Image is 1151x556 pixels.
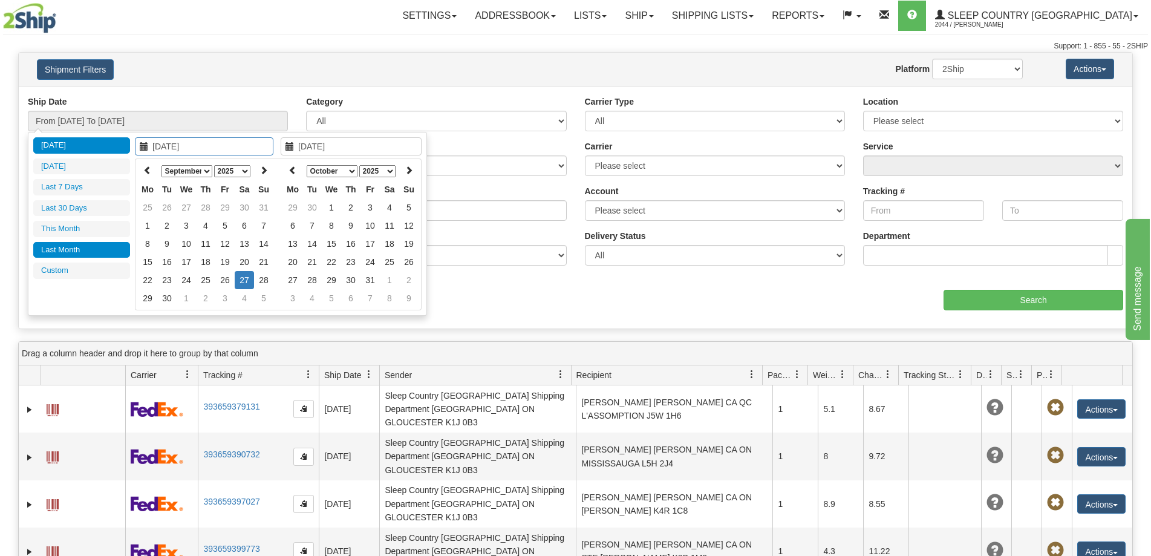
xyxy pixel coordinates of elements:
[302,235,322,253] td: 14
[254,217,273,235] td: 7
[1041,364,1061,385] a: Pickup Status filter column settings
[196,235,215,253] td: 11
[302,180,322,198] th: Tu
[341,235,360,253] td: 16
[1002,200,1123,221] input: To
[818,433,863,480] td: 8
[254,180,273,198] th: Su
[380,180,399,198] th: Sa
[196,253,215,271] td: 18
[360,180,380,198] th: Fr
[283,289,302,307] td: 3
[177,364,198,385] a: Carrier filter column settings
[585,140,613,152] label: Carrier
[863,433,908,480] td: 9.72
[863,385,908,433] td: 8.67
[319,385,379,433] td: [DATE]
[254,289,273,307] td: 5
[576,480,772,528] td: [PERSON_NAME] [PERSON_NAME] CA ON [PERSON_NAME] K4R 1C8
[157,217,177,235] td: 2
[203,544,259,554] a: 393659399773
[235,217,254,235] td: 6
[399,198,419,217] td: 5
[399,271,419,289] td: 2
[585,96,634,108] label: Carrier Type
[254,271,273,289] td: 28
[283,217,302,235] td: 6
[863,185,905,197] label: Tracking #
[380,235,399,253] td: 18
[235,180,254,198] th: Sa
[322,289,341,307] td: 5
[3,3,56,33] img: logo2044.jpg
[298,364,319,385] a: Tracking # filter column settings
[385,369,412,381] span: Sender
[863,200,984,221] input: From
[235,289,254,307] td: 4
[360,253,380,271] td: 24
[878,364,898,385] a: Charge filter column settings
[1077,447,1126,466] button: Actions
[380,217,399,235] td: 11
[359,364,379,385] a: Ship Date filter column settings
[322,198,341,217] td: 1
[399,217,419,235] td: 12
[1037,369,1047,381] span: Pickup Status
[550,364,571,385] a: Sender filter column settings
[399,180,419,198] th: Su
[33,159,130,175] li: [DATE]
[945,10,1132,21] span: Sleep Country [GEOGRAPHIC_DATA]
[215,253,235,271] td: 19
[576,369,611,381] span: Recipient
[47,446,59,465] a: Label
[157,198,177,217] td: 26
[138,235,157,253] td: 8
[33,242,130,258] li: Last Month
[360,289,380,307] td: 7
[306,96,343,108] label: Category
[324,369,361,381] span: Ship Date
[585,230,646,242] label: Delivery Status
[157,235,177,253] td: 9
[33,221,130,237] li: This Month
[863,140,893,152] label: Service
[33,137,130,154] li: [DATE]
[772,385,818,433] td: 1
[177,289,196,307] td: 1
[379,433,576,480] td: Sleep Country [GEOGRAPHIC_DATA] Shipping Department [GEOGRAPHIC_DATA] ON GLOUCESTER K1J 0B3
[254,235,273,253] td: 14
[322,271,341,289] td: 29
[818,385,863,433] td: 5.1
[360,271,380,289] td: 31
[215,180,235,198] th: Fr
[772,433,818,480] td: 1
[935,19,1026,31] span: 2044 / [PERSON_NAME]
[576,433,772,480] td: [PERSON_NAME] [PERSON_NAME] CA ON MISSISSAUGA L5H 2J4
[235,271,254,289] td: 27
[986,399,1003,416] span: Unknown
[585,185,619,197] label: Account
[341,253,360,271] td: 23
[177,217,196,235] td: 3
[380,198,399,217] td: 4
[832,364,853,385] a: Weight filter column settings
[235,253,254,271] td: 20
[616,1,662,31] a: Ship
[360,198,380,217] td: 3
[576,385,772,433] td: [PERSON_NAME] [PERSON_NAME] CA QC L'ASSOMPTION J5W 1H6
[157,253,177,271] td: 16
[138,198,157,217] td: 25
[177,253,196,271] td: 17
[203,450,259,459] a: 393659390732
[341,271,360,289] td: 30
[215,289,235,307] td: 3
[215,235,235,253] td: 12
[138,289,157,307] td: 29
[131,449,183,464] img: 2 - FedEx Express®
[19,342,1132,365] div: grid grouping header
[863,96,898,108] label: Location
[24,404,36,416] a: Expand
[380,289,399,307] td: 8
[196,289,215,307] td: 2
[322,253,341,271] td: 22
